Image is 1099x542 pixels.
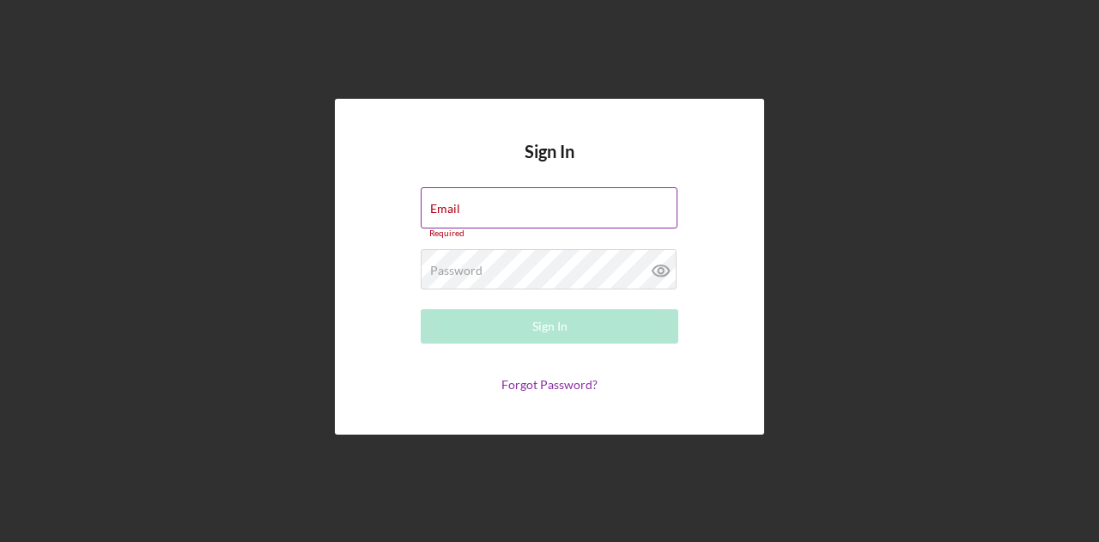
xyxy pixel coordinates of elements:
[421,228,678,239] div: Required
[525,142,574,187] h4: Sign In
[501,377,598,392] a: Forgot Password?
[532,309,568,344] div: Sign In
[430,202,460,216] label: Email
[430,264,483,277] label: Password
[421,309,678,344] button: Sign In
